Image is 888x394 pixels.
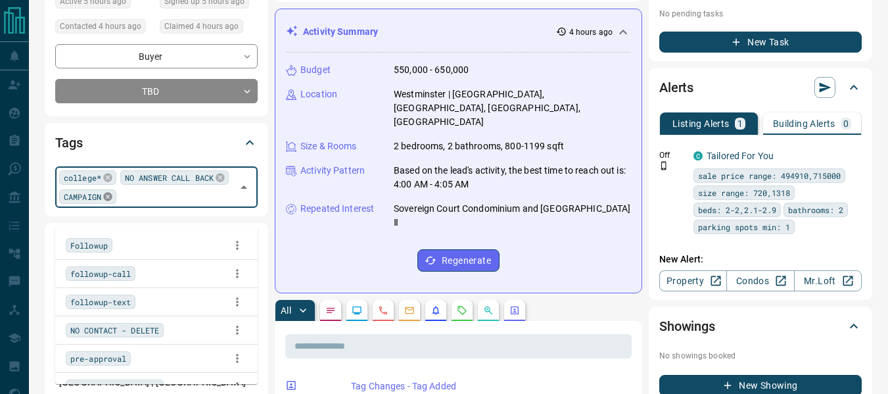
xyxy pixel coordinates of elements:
[59,170,116,185] div: college*
[55,79,258,103] div: TBD
[659,350,862,362] p: No showings booked
[281,306,291,315] p: All
[659,270,727,291] a: Property
[55,44,258,68] div: Buyer
[483,305,494,316] svg: Opportunities
[698,220,790,234] span: parking spots min: 1
[64,190,101,203] span: CAMPAIGN
[60,20,141,33] span: Contacted 4 hours ago
[788,203,843,216] span: bathrooms: 2
[300,63,331,77] p: Budget
[164,20,239,33] span: Claimed 4 hours ago
[698,169,841,182] span: sale price range: 494910,715000
[659,310,862,342] div: Showings
[394,202,631,230] p: Sovereign Court Condominium and [GEOGRAPHIC_DATA] Ⅱ
[235,178,253,197] button: Close
[509,305,520,316] svg: Agent Actions
[55,127,258,159] div: Tags
[303,25,378,39] p: Activity Summary
[659,77,693,98] h2: Alerts
[394,164,631,191] p: Based on the lead's activity, the best time to reach out is: 4:00 AM - 4:05 AM
[70,267,131,280] span: followup-call
[698,203,776,216] span: beds: 2-2,2.1-2.9
[70,239,108,252] span: Followup
[300,139,357,153] p: Size & Rooms
[70,324,159,337] span: NO CONTACT - DELETE
[70,352,126,365] span: pre-approval
[378,305,388,316] svg: Calls
[394,87,631,129] p: Westminster | [GEOGRAPHIC_DATA], [GEOGRAPHIC_DATA], [GEOGRAPHIC_DATA], [GEOGRAPHIC_DATA]
[351,380,626,393] p: Tag Changes - Tag Added
[431,305,441,316] svg: Listing Alerts
[659,149,686,161] p: Off
[794,270,862,291] a: Mr.Loft
[125,171,214,184] span: NO ANSWER CALL BACK
[70,380,159,393] span: pre-approval needed
[394,63,469,77] p: 550,000 - 650,000
[404,305,415,316] svg: Emails
[659,72,862,103] div: Alerts
[698,186,790,199] span: size range: 720,1318
[160,19,258,37] div: Sat Aug 16 2025
[457,305,467,316] svg: Requests
[672,119,730,128] p: Listing Alerts
[300,164,365,178] p: Activity Pattern
[659,32,862,53] button: New Task
[59,189,116,204] div: CAMPAIGN
[394,139,564,153] p: 2 bedrooms, 2 bathrooms, 800-1199 sqft
[659,253,862,266] p: New Alert:
[737,119,743,128] p: 1
[55,19,153,37] div: Sat Aug 16 2025
[569,26,613,38] p: 4 hours ago
[300,202,374,216] p: Repeated Interest
[659,4,862,24] p: No pending tasks
[120,170,229,185] div: NO ANSWER CALL BACK
[286,20,631,44] div: Activity Summary4 hours ago
[352,305,362,316] svg: Lead Browsing Activity
[659,316,715,337] h2: Showings
[70,295,131,308] span: followup-text
[64,171,101,184] span: college*
[843,119,849,128] p: 0
[300,87,337,101] p: Location
[726,270,794,291] a: Condos
[773,119,835,128] p: Building Alerts
[55,132,82,153] h2: Tags
[325,305,336,316] svg: Notes
[693,151,703,160] div: condos.ca
[659,161,668,170] svg: Push Notification Only
[707,151,774,161] a: Tailored For You
[417,249,500,272] button: Regenerate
